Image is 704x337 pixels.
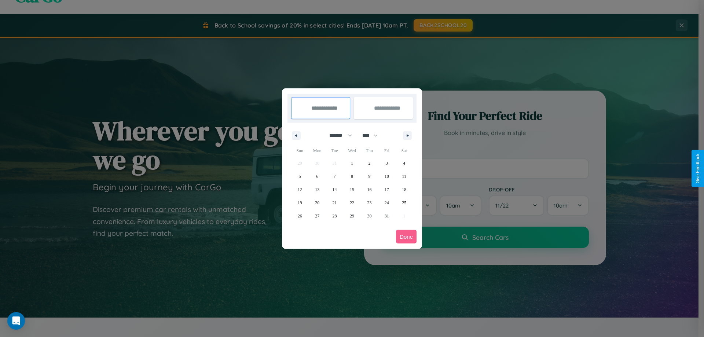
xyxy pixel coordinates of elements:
button: 27 [308,209,326,223]
button: 22 [343,196,360,209]
span: Sat [396,145,413,157]
button: 2 [361,157,378,170]
span: 26 [298,209,302,223]
button: 17 [378,183,395,196]
button: 8 [343,170,360,183]
span: 18 [402,183,406,196]
button: 5 [291,170,308,183]
span: Sun [291,145,308,157]
button: 19 [291,196,308,209]
span: Tue [326,145,343,157]
button: 20 [308,196,326,209]
button: 4 [396,157,413,170]
button: 10 [378,170,395,183]
span: 29 [350,209,354,223]
span: Mon [308,145,326,157]
button: 31 [378,209,395,223]
span: 24 [385,196,389,209]
button: 21 [326,196,343,209]
span: 25 [402,196,406,209]
button: 25 [396,196,413,209]
button: 15 [343,183,360,196]
span: 5 [299,170,301,183]
div: Give Feedback [695,154,700,183]
button: 1 [343,157,360,170]
span: 1 [351,157,353,170]
span: 28 [333,209,337,223]
span: 16 [367,183,371,196]
button: 11 [396,170,413,183]
span: 3 [386,157,388,170]
button: 7 [326,170,343,183]
span: 7 [334,170,336,183]
button: 28 [326,209,343,223]
span: 4 [403,157,405,170]
button: 3 [378,157,395,170]
button: 29 [343,209,360,223]
div: Open Intercom Messenger [7,312,25,330]
span: 20 [315,196,319,209]
button: 23 [361,196,378,209]
button: 18 [396,183,413,196]
button: 26 [291,209,308,223]
span: 11 [402,170,406,183]
span: 13 [315,183,319,196]
span: 19 [298,196,302,209]
span: 9 [368,170,370,183]
span: 2 [368,157,370,170]
span: 23 [367,196,371,209]
button: 9 [361,170,378,183]
button: 16 [361,183,378,196]
span: 30 [367,209,371,223]
button: 30 [361,209,378,223]
span: 14 [333,183,337,196]
button: 6 [308,170,326,183]
span: 6 [316,170,318,183]
span: 21 [333,196,337,209]
button: 12 [291,183,308,196]
span: 27 [315,209,319,223]
button: 13 [308,183,326,196]
span: 22 [350,196,354,209]
span: Thu [361,145,378,157]
span: Fri [378,145,395,157]
span: 10 [385,170,389,183]
button: Done [396,230,417,243]
span: 17 [385,183,389,196]
button: 24 [378,196,395,209]
span: Wed [343,145,360,157]
span: 15 [350,183,354,196]
span: 12 [298,183,302,196]
span: 8 [351,170,353,183]
button: 14 [326,183,343,196]
span: 31 [385,209,389,223]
